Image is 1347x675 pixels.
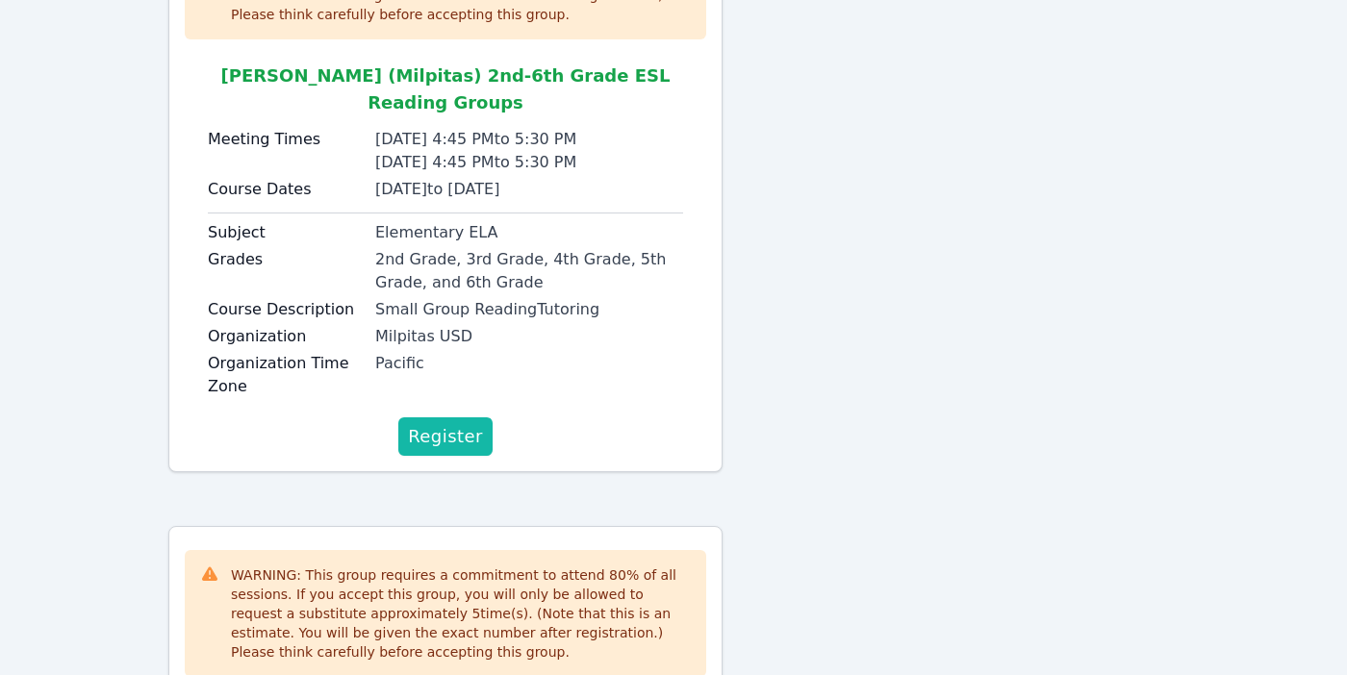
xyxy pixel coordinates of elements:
label: Organization [208,325,364,348]
label: Course Dates [208,178,364,201]
button: Register [398,417,493,456]
div: Milpitas USD [375,325,683,348]
label: Course Description [208,298,364,321]
div: 2nd Grade, 3rd Grade, 4th Grade, 5th Grade, and 6th Grade [375,248,683,294]
div: Small Group ReadingTutoring [375,298,683,321]
div: WARNING: This group requires a commitment to attend 80 % of all sessions. If you accept this grou... [231,565,691,662]
label: Organization Time Zone [208,352,364,398]
div: [DATE] 4:45 PM to 5:30 PM [375,151,683,174]
label: Meeting Times [208,128,364,151]
div: [DATE] 4:45 PM to 5:30 PM [375,128,683,151]
span: [PERSON_NAME] (Milpitas) 2nd-6th Grade ESL Reading Groups [221,65,671,112]
div: Elementary ELA [375,221,683,244]
label: Subject [208,221,364,244]
label: Grades [208,248,364,271]
div: Pacific [375,352,683,375]
div: [DATE] to [DATE] [375,178,683,201]
span: Register [408,423,483,450]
